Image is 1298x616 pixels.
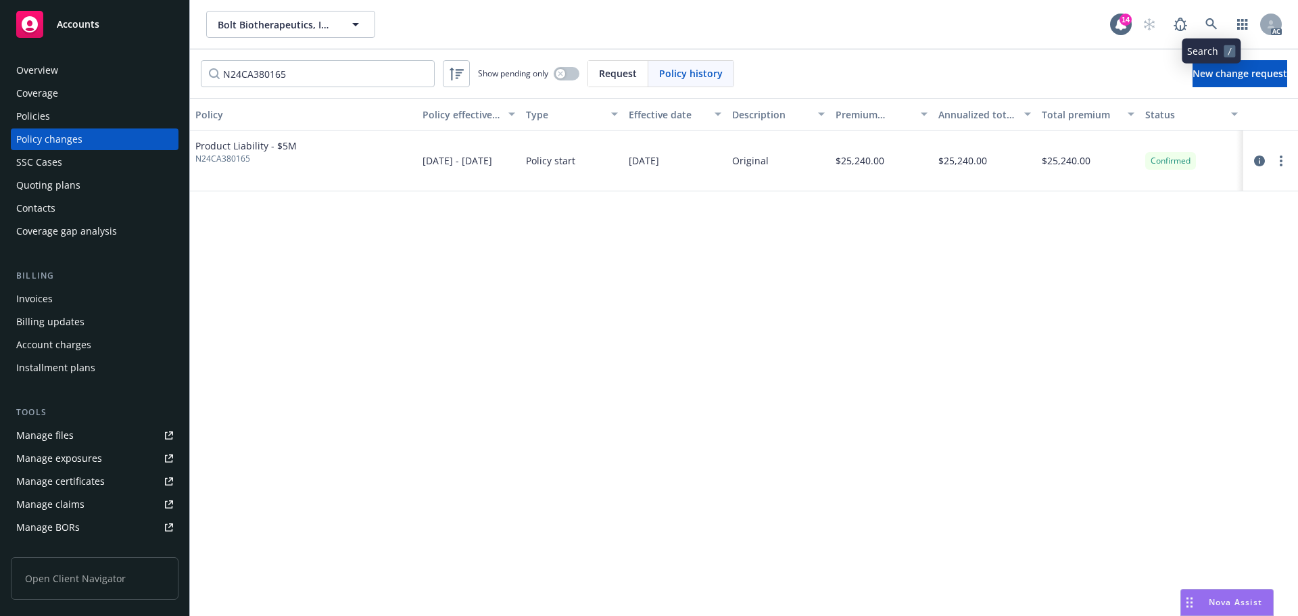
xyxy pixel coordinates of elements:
[16,151,62,173] div: SSC Cases
[16,540,119,561] div: Summary of insurance
[11,105,178,127] a: Policies
[195,139,297,153] span: Product Liability - $5M
[11,5,178,43] a: Accounts
[195,153,297,165] span: N24CA380165
[836,153,884,168] span: $25,240.00
[526,153,575,168] span: Policy start
[933,98,1036,131] button: Annualized total premium change
[16,197,55,219] div: Contacts
[16,425,74,446] div: Manage files
[16,448,102,469] div: Manage exposures
[201,60,435,87] input: Filter by keyword...
[11,406,178,419] div: Tools
[16,288,53,310] div: Invoices
[836,108,913,122] div: Premium change
[11,540,178,561] a: Summary of insurance
[1193,67,1287,80] span: New change request
[417,98,521,131] button: Policy effective dates
[16,494,85,515] div: Manage claims
[16,334,91,356] div: Account charges
[11,334,178,356] a: Account charges
[1136,11,1163,38] a: Start snowing
[16,174,80,196] div: Quoting plans
[11,128,178,150] a: Policy changes
[1145,108,1223,122] div: Status
[727,98,830,131] button: Description
[11,288,178,310] a: Invoices
[11,494,178,515] a: Manage claims
[11,269,178,283] div: Billing
[423,108,500,122] div: Policy effective dates
[11,517,178,538] a: Manage BORs
[1229,11,1256,38] a: Switch app
[732,153,769,168] div: Original
[423,153,492,168] span: [DATE] - [DATE]
[629,153,659,168] span: [DATE]
[11,471,178,492] a: Manage certificates
[830,98,934,131] button: Premium change
[11,311,178,333] a: Billing updates
[11,151,178,173] a: SSC Cases
[206,11,375,38] button: Bolt Biotherapeutics, Inc.
[478,68,548,79] span: Show pending only
[599,66,637,80] span: Request
[1120,14,1132,26] div: 14
[16,311,85,333] div: Billing updates
[938,153,987,168] span: $25,240.00
[11,174,178,196] a: Quoting plans
[1167,11,1194,38] a: Report a Bug
[521,98,624,131] button: Type
[16,220,117,242] div: Coverage gap analysis
[11,425,178,446] a: Manage files
[1273,153,1289,169] a: more
[11,220,178,242] a: Coverage gap analysis
[16,357,95,379] div: Installment plans
[16,517,80,538] div: Manage BORs
[11,448,178,469] a: Manage exposures
[1251,153,1268,169] a: circleInformation
[16,471,105,492] div: Manage certificates
[1042,153,1090,168] span: $25,240.00
[1193,60,1287,87] a: New change request
[629,108,706,122] div: Effective date
[16,60,58,81] div: Overview
[11,197,178,219] a: Contacts
[1198,11,1225,38] a: Search
[218,18,335,32] span: Bolt Biotherapeutics, Inc.
[1209,596,1262,608] span: Nova Assist
[1180,589,1274,616] button: Nova Assist
[526,108,604,122] div: Type
[11,82,178,104] a: Coverage
[659,66,723,80] span: Policy history
[57,19,99,30] span: Accounts
[1042,108,1120,122] div: Total premium
[938,108,1016,122] div: Annualized total premium change
[16,82,58,104] div: Coverage
[11,60,178,81] a: Overview
[1036,98,1140,131] button: Total premium
[16,128,82,150] div: Policy changes
[190,98,417,131] button: Policy
[195,108,412,122] div: Policy
[11,357,178,379] a: Installment plans
[1181,590,1198,615] div: Drag to move
[1140,98,1243,131] button: Status
[1151,155,1191,167] span: Confirmed
[11,557,178,600] span: Open Client Navigator
[623,98,727,131] button: Effective date
[732,108,810,122] div: Description
[16,105,50,127] div: Policies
